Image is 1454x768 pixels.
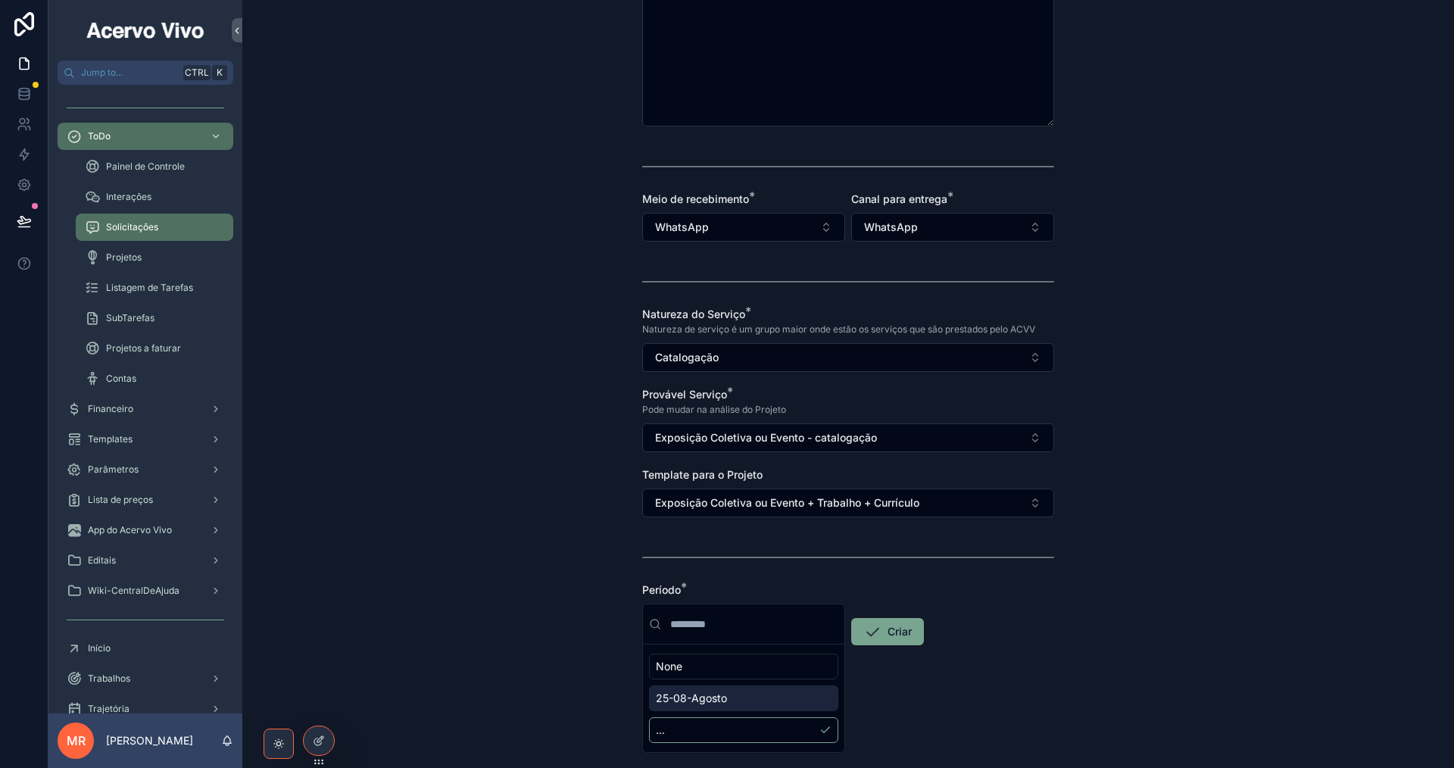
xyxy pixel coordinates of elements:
span: Financeiro [88,403,133,415]
span: WhatsApp [655,220,709,235]
span: Catalogação [655,350,719,365]
span: K [214,67,226,79]
button: Criar [851,618,924,645]
span: Início [88,642,111,654]
div: scrollable content [48,85,242,713]
span: Interações [106,191,151,203]
a: Início [58,635,233,662]
a: Editais [58,547,233,574]
div: None [649,654,838,679]
a: Painel de Controle [76,153,233,180]
span: Templates [88,433,133,445]
a: Templates [58,426,233,453]
span: ToDo [88,130,111,142]
span: Solicitações [106,221,158,233]
a: App do Acervo Vivo [58,517,233,544]
span: Contas [106,373,136,385]
span: Período [642,583,681,596]
p: [PERSON_NAME] [106,733,193,748]
span: Jump to... [81,67,177,79]
a: Parâmetros [58,456,233,483]
a: ToDo [58,123,233,150]
a: Listagem de Tarefas [76,274,233,301]
a: Projetos a faturar [76,335,233,362]
span: App do Acervo Vivo [88,524,172,536]
span: Trabalhos [88,673,130,685]
a: Lista de preços [58,486,233,514]
a: Trajetória [58,695,233,723]
a: Wiki-CentralDeAjuda [58,577,233,604]
span: Trajetória [88,703,129,715]
span: Listagem de Tarefas [106,282,193,294]
span: Provável Serviço [642,388,727,401]
a: Interações [76,183,233,211]
span: Natureza do Serviço [642,308,745,320]
span: Wiki-CentralDeAjuda [88,585,179,597]
span: Editais [88,554,116,567]
span: Canal para entrega [851,192,947,205]
span: Exposição Coletiva ou Evento + Trabalho + Currículo [655,495,919,510]
span: WhatsApp [864,220,918,235]
a: Trabalhos [58,665,233,692]
div: Suggestions [643,645,844,752]
span: Meio de recebimento [642,192,749,205]
span: Projetos a faturar [106,342,181,354]
img: App logo [84,18,207,42]
button: Select Button [642,489,1054,517]
button: Select Button [642,343,1054,372]
span: Projetos [106,251,142,264]
button: Jump to...CtrlK [58,61,233,85]
span: 25-08-Agosto [656,691,727,706]
button: Select Button [642,213,845,242]
button: Select Button [642,423,1054,452]
a: Contas [76,365,233,392]
span: Ctrl [183,65,211,80]
span: Template para o Projeto [642,468,763,481]
a: Financeiro [58,395,233,423]
span: Parâmetros [88,464,139,476]
button: Select Button [851,213,1054,242]
span: Natureza de serviço é um grupo maior onde estão os serviços que são prestados pelo ACVV [642,323,1035,336]
a: Projetos [76,244,233,271]
span: Pode mudar na análise do Projeto [642,404,786,416]
span: SubTarefas [106,312,154,324]
span: Painel de Controle [106,161,185,173]
span: MR [67,732,86,750]
span: Exposição Coletiva ou Evento - catalogação [655,430,877,445]
a: Solicitações [76,214,233,241]
span: Lista de preços [88,494,153,506]
span: ... [656,723,665,738]
a: SubTarefas [76,304,233,332]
